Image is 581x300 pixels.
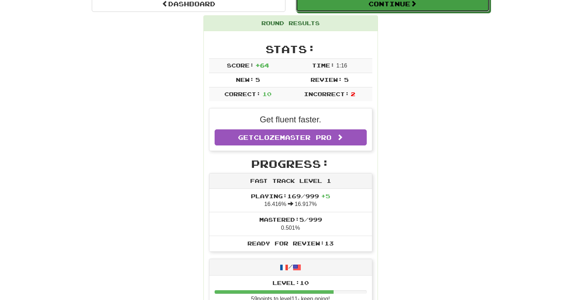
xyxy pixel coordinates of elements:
[259,216,322,223] span: Mastered: 5 / 999
[311,76,342,83] span: Review:
[344,76,349,83] span: 5
[262,91,271,97] span: 10
[209,158,372,170] h2: Progress:
[209,173,372,189] div: Fast Track Level 1
[224,91,261,97] span: Correct:
[251,193,330,199] span: Playing: 169 / 999
[255,76,260,83] span: 5
[255,62,269,69] span: + 64
[209,259,372,276] div: /
[351,91,355,97] span: 2
[273,279,309,286] span: Level: 10
[209,43,372,55] h2: Stats:
[336,63,347,69] span: 1 : 16
[247,240,334,247] span: Ready for Review: 13
[312,62,335,69] span: Time:
[209,189,372,213] li: 16.416% 16.917%
[215,114,367,126] p: Get fluent faster.
[304,91,349,97] span: Incorrect:
[254,134,332,141] span: Clozemaster Pro
[204,16,378,31] div: Round Results
[227,62,254,69] span: Score:
[215,129,367,145] a: GetClozemaster Pro
[236,76,254,83] span: New:
[209,212,372,236] li: 0.501%
[321,193,330,199] span: + 5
